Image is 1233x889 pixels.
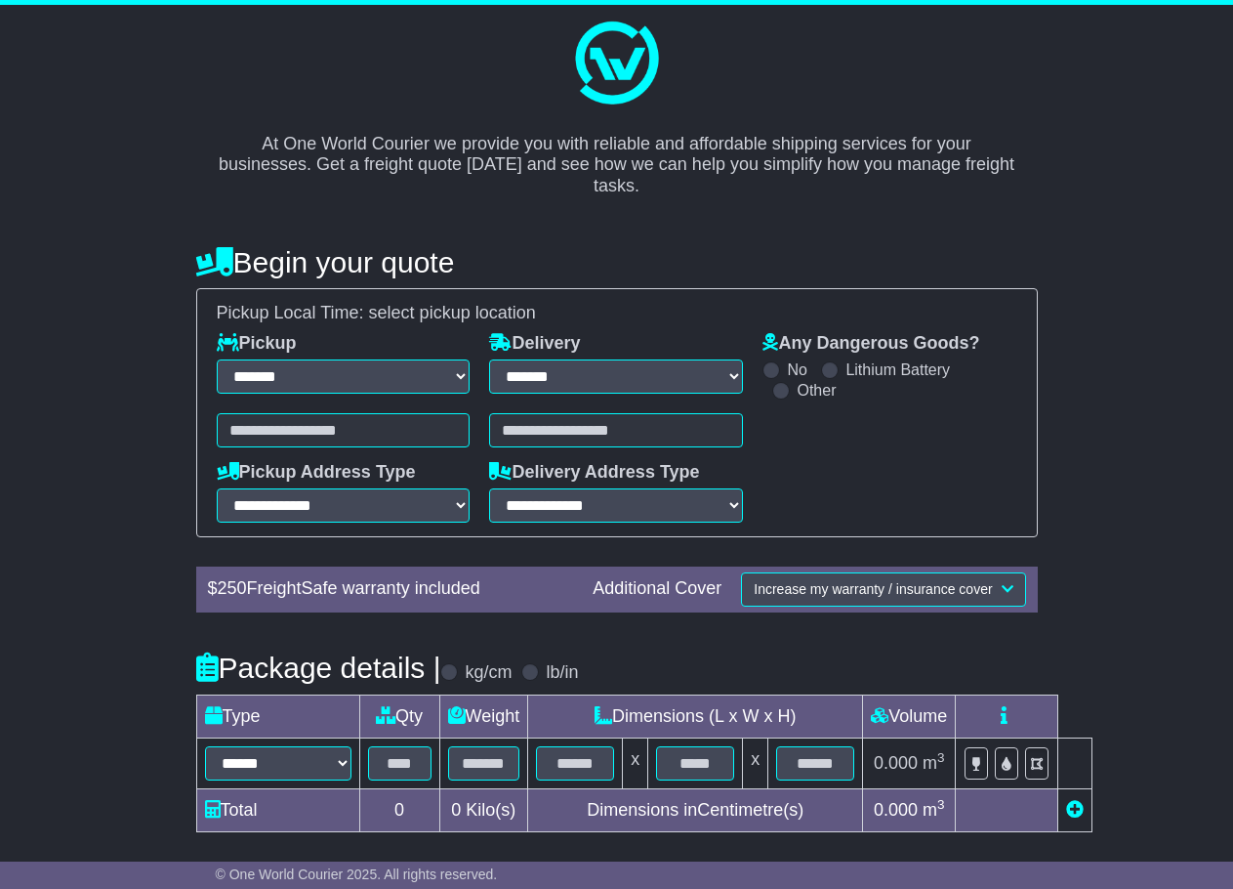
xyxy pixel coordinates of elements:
div: Additional Cover [583,578,731,600]
td: x [743,738,768,788]
td: Qty [359,695,439,738]
span: 0.000 [874,800,918,820]
td: Total [196,788,359,831]
img: One World Courier Logo - great freight rates [567,15,665,112]
td: Weight [439,695,528,738]
span: © One World Courier 2025. All rights reserved. [216,867,498,882]
td: Dimensions in Centimetre(s) [528,788,863,831]
td: Dimensions (L x W x H) [528,695,863,738]
label: Any Dangerous Goods? [762,333,979,355]
label: Pickup [217,333,297,355]
sup: 3 [937,797,945,812]
span: Increase my warranty / insurance cover [754,581,992,597]
td: Volume [863,695,956,738]
label: Lithium Battery [845,360,950,379]
label: Pickup Address Type [217,462,416,484]
h4: Package details | [196,652,441,684]
a: Add new item [1066,800,1084,820]
td: Type [196,695,359,738]
sup: 3 [937,750,945,765]
span: 0.000 [874,753,918,773]
label: Other [797,381,836,400]
label: Delivery [489,333,580,355]
button: Increase my warranty / insurance cover [741,572,1025,607]
label: Delivery Address Type [489,462,699,484]
td: x [623,738,648,788]
label: No [787,360,806,379]
h4: Begin your quote [196,246,1038,278]
span: select pickup location [369,303,536,322]
span: m [923,753,945,773]
label: kg/cm [465,662,512,684]
td: 0 [359,788,439,831]
p: At One World Courier we provide you with reliable and affordable shipping services for your busin... [216,112,1018,196]
span: m [923,800,945,820]
div: Pickup Local Time: [207,303,1027,324]
div: $ FreightSafe warranty included [198,578,584,600]
label: lb/in [546,662,578,684]
span: 250 [218,578,247,598]
td: Kilo(s) [439,788,528,831]
span: 0 [451,800,461,820]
